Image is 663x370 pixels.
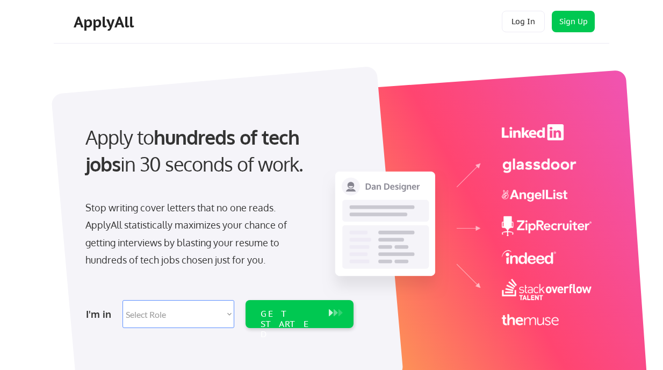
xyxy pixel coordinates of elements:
div: I'm in [86,305,116,323]
strong: hundreds of tech jobs [85,125,304,176]
button: Log In [502,11,545,32]
div: Apply to in 30 seconds of work. [85,124,349,178]
div: Stop writing cover letters that no one reads. ApplyAll statistically maximizes your chance of get... [85,199,306,269]
div: GET STARTED [261,309,318,340]
div: ApplyAll [74,13,137,31]
button: Sign Up [552,11,595,32]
